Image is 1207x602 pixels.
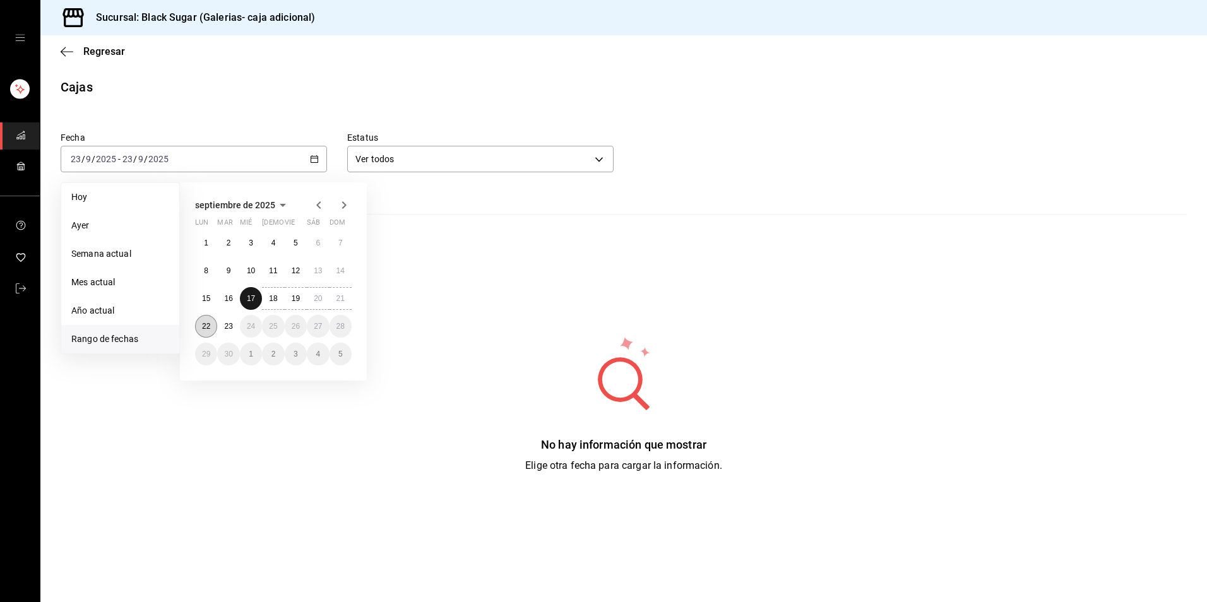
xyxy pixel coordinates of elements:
button: 29 de septiembre de 2025 [195,343,217,365]
input: -- [138,154,144,164]
abbr: 8 de septiembre de 2025 [204,266,208,275]
abbr: 16 de septiembre de 2025 [224,294,232,303]
input: -- [70,154,81,164]
abbr: 22 de septiembre de 2025 [202,322,210,331]
label: Estatus [347,133,614,142]
button: 30 de septiembre de 2025 [217,343,239,365]
abbr: martes [217,218,232,232]
button: 19 de septiembre de 2025 [285,287,307,310]
span: Semana actual [71,247,169,261]
button: 20 de septiembre de 2025 [307,287,329,310]
button: 14 de septiembre de 2025 [330,259,352,282]
button: 13 de septiembre de 2025 [307,259,329,282]
span: Elige otra fecha para cargar la información. [525,459,722,471]
input: -- [85,154,92,164]
abbr: 6 de septiembre de 2025 [316,239,320,247]
span: - [118,154,121,164]
span: Ayer [71,219,169,232]
div: Ver todos [347,146,614,172]
button: 26 de septiembre de 2025 [285,315,307,338]
button: 15 de septiembre de 2025 [195,287,217,310]
abbr: 4 de septiembre de 2025 [271,239,276,247]
span: / [92,154,95,164]
button: 27 de septiembre de 2025 [307,315,329,338]
abbr: jueves [262,218,336,232]
input: -- [122,154,133,164]
span: Hoy [71,191,169,204]
abbr: sábado [307,218,320,232]
abbr: 1 de octubre de 2025 [249,350,253,358]
span: Año actual [71,304,169,317]
label: Fecha [61,133,327,142]
abbr: 10 de septiembre de 2025 [247,266,255,275]
abbr: 19 de septiembre de 2025 [292,294,300,303]
div: Cajas [61,78,93,97]
span: septiembre de 2025 [195,200,275,210]
abbr: domingo [330,218,345,232]
abbr: viernes [285,218,295,232]
button: 17 de septiembre de 2025 [240,287,262,310]
div: No hay información que mostrar [525,436,722,453]
abbr: 13 de septiembre de 2025 [314,266,322,275]
span: / [144,154,148,164]
span: / [133,154,137,164]
abbr: 23 de septiembre de 2025 [224,322,232,331]
button: 24 de septiembre de 2025 [240,315,262,338]
button: 2 de septiembre de 2025 [217,232,239,254]
button: 4 de septiembre de 2025 [262,232,284,254]
abbr: 15 de septiembre de 2025 [202,294,210,303]
abbr: 17 de septiembre de 2025 [247,294,255,303]
button: 6 de septiembre de 2025 [307,232,329,254]
abbr: 7 de septiembre de 2025 [338,239,343,247]
abbr: 20 de septiembre de 2025 [314,294,322,303]
span: Rango de fechas [71,333,169,346]
button: 7 de septiembre de 2025 [330,232,352,254]
abbr: 3 de octubre de 2025 [294,350,298,358]
button: 18 de septiembre de 2025 [262,287,284,310]
button: 21 de septiembre de 2025 [330,287,352,310]
span: / [81,154,85,164]
abbr: 29 de septiembre de 2025 [202,350,210,358]
abbr: 27 de septiembre de 2025 [314,322,322,331]
button: 1 de octubre de 2025 [240,343,262,365]
abbr: 21 de septiembre de 2025 [336,294,345,303]
button: 11 de septiembre de 2025 [262,259,284,282]
abbr: 12 de septiembre de 2025 [292,266,300,275]
abbr: 28 de septiembre de 2025 [336,322,345,331]
button: 4 de octubre de 2025 [307,343,329,365]
button: open drawer [15,33,25,43]
abbr: 11 de septiembre de 2025 [269,266,277,275]
button: 22 de septiembre de 2025 [195,315,217,338]
abbr: 9 de septiembre de 2025 [227,266,231,275]
abbr: 3 de septiembre de 2025 [249,239,253,247]
input: ---- [95,154,117,164]
button: 23 de septiembre de 2025 [217,315,239,338]
abbr: 4 de octubre de 2025 [316,350,320,358]
abbr: 18 de septiembre de 2025 [269,294,277,303]
abbr: 5 de septiembre de 2025 [294,239,298,247]
abbr: miércoles [240,218,252,232]
button: 3 de septiembre de 2025 [240,232,262,254]
button: 5 de octubre de 2025 [330,343,352,365]
abbr: 30 de septiembre de 2025 [224,350,232,358]
abbr: 2 de septiembre de 2025 [227,239,231,247]
button: 12 de septiembre de 2025 [285,259,307,282]
button: 1 de septiembre de 2025 [195,232,217,254]
abbr: lunes [195,218,208,232]
h3: Sucursal: Black Sugar (Galerias- caja adicional) [86,10,315,25]
button: 5 de septiembre de 2025 [285,232,307,254]
button: 28 de septiembre de 2025 [330,315,352,338]
button: 10 de septiembre de 2025 [240,259,262,282]
abbr: 2 de octubre de 2025 [271,350,276,358]
button: Regresar [61,45,125,57]
button: 8 de septiembre de 2025 [195,259,217,282]
span: Regresar [83,45,125,57]
abbr: 1 de septiembre de 2025 [204,239,208,247]
abbr: 14 de septiembre de 2025 [336,266,345,275]
span: Mes actual [71,276,169,289]
button: 9 de septiembre de 2025 [217,259,239,282]
button: 3 de octubre de 2025 [285,343,307,365]
abbr: 25 de septiembre de 2025 [269,322,277,331]
abbr: 26 de septiembre de 2025 [292,322,300,331]
abbr: 24 de septiembre de 2025 [247,322,255,331]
